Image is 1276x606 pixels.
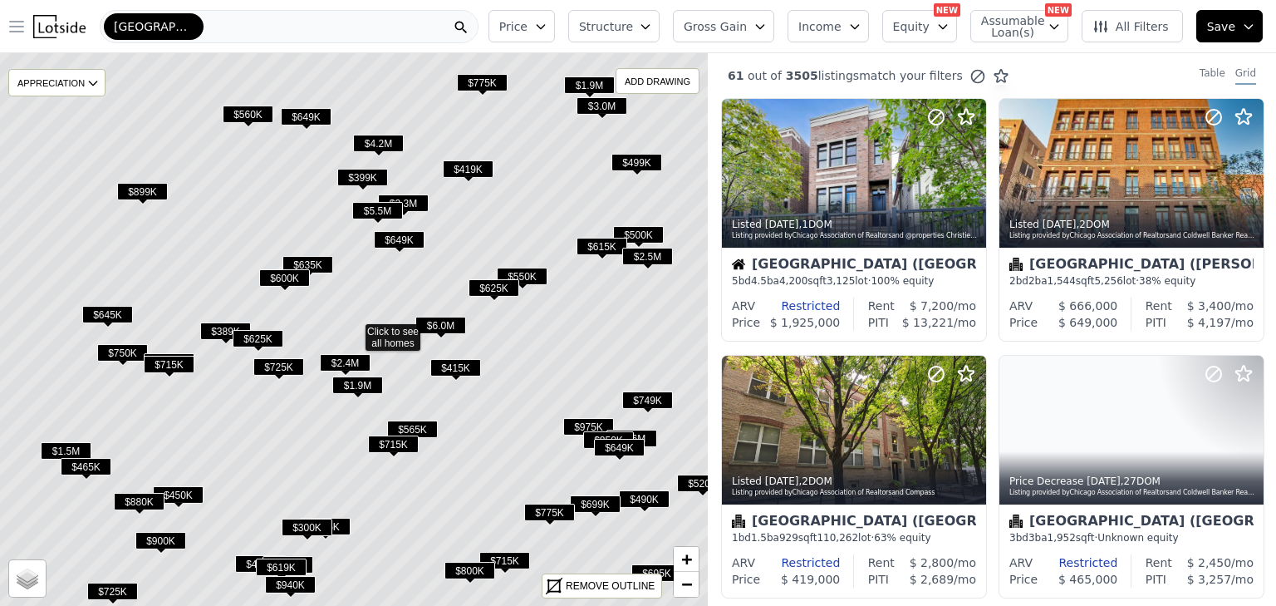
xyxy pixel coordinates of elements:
span: $975K [563,418,614,436]
span: $699K [570,495,621,513]
span: $649K [374,231,425,249]
span: $5.5M [352,202,403,219]
span: $2.5M [622,248,673,265]
img: House [732,258,745,271]
span: $419K [443,160,493,178]
div: $3.0M [577,97,627,121]
a: Listed [DATE],1DOMListing provided byChicago Association of Realtorsand @properties Christie's In... [721,98,985,342]
div: $499K [611,154,662,178]
span: $6.0M [415,317,466,334]
div: [GEOGRAPHIC_DATA] ([GEOGRAPHIC_DATA]) [732,258,976,274]
img: Condominium [1009,515,1023,528]
span: Assumable Loan(s) [981,15,1034,38]
div: $619K [256,559,307,583]
div: /mo [895,298,976,314]
div: Price [732,571,760,588]
div: Rent [868,298,895,314]
div: Listing provided by Chicago Association of Realtors and Coldwell Banker Realty [1009,488,1255,498]
div: $775K [524,504,575,528]
div: $775K [457,74,508,98]
div: $500K [613,226,664,250]
span: $565K [387,421,438,438]
div: /mo [889,571,976,588]
span: $880K [114,493,164,510]
div: $880K [114,493,164,517]
span: $615K [577,238,627,255]
span: $3.0M [577,97,627,115]
div: Listed , 2 DOM [1009,218,1255,231]
div: ARV [1009,554,1033,571]
div: ADD DRAWING [616,69,699,93]
img: Lotside [33,15,86,38]
span: 61 [728,69,744,82]
div: 5 bd 4.5 ba sqft lot · 100% equity [732,274,976,288]
button: Structure [568,10,660,42]
span: $490K [619,490,670,508]
div: 2 bd 2 ba sqft lot · 38% equity [1009,274,1254,288]
span: $399K [337,169,388,186]
div: NEW [1045,3,1072,17]
div: $615K [577,238,627,262]
div: $695K [631,564,682,589]
span: $415K [430,359,481,377]
div: out of listings [708,67,1009,85]
div: PITI [868,571,889,588]
span: $635K [282,256,333,273]
button: All Filters [1082,10,1183,42]
div: $455K [235,555,286,579]
span: $2.4M [320,354,371,372]
span: 3,125 [827,275,855,287]
span: $1.9M [332,377,383,394]
a: Layers [9,560,46,597]
div: Listing provided by Chicago Association of Realtors and Compass [732,488,978,498]
span: $645K [82,306,133,323]
div: $450K [153,486,204,510]
div: $649K [594,439,645,463]
span: 1,544 [1048,275,1076,287]
span: [GEOGRAPHIC_DATA] [114,18,194,35]
span: $715K [368,436,419,453]
div: Table [1200,67,1225,85]
div: APPRECIATION [8,69,106,96]
div: $325K [300,518,351,542]
span: $775K [524,504,575,521]
div: Listed , 2 DOM [732,475,978,488]
div: $2.4M [320,354,371,378]
span: $625K [469,279,519,297]
span: $725K [253,358,304,376]
div: /mo [1172,554,1254,571]
div: $389K [200,323,251,347]
span: $649K [594,439,645,456]
span: $749K [622,392,673,409]
div: /mo [1166,571,1254,588]
span: $715K [144,356,194,373]
span: $ 3,257 [1187,573,1231,586]
time: 2025-08-26 00:00 [765,475,799,487]
div: $550K [497,268,547,292]
span: $ 2,450 [1187,556,1231,569]
span: $725K [87,583,138,600]
span: Income [798,18,842,35]
div: ARV [732,298,755,314]
span: 110,262 [817,532,858,544]
span: $450K [153,486,204,504]
span: Structure [579,18,632,35]
div: Grid [1235,67,1256,85]
div: Price [1009,571,1038,588]
button: Price [488,10,555,42]
div: $900K [263,556,313,580]
div: Rent [868,554,895,571]
div: $625K [233,330,283,354]
a: Zoom out [674,572,699,597]
div: $649K [374,231,425,255]
div: $520K [677,475,728,499]
div: ARV [1009,298,1033,314]
div: /mo [1172,298,1254,314]
div: ARV [732,554,755,571]
span: $ 666,000 [1058,299,1117,313]
div: $725K [253,358,304,382]
span: $4.2M [353,135,404,152]
div: $5.5M [352,202,403,226]
div: $560K [223,106,273,130]
button: Assumable Loan(s) [970,10,1068,42]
